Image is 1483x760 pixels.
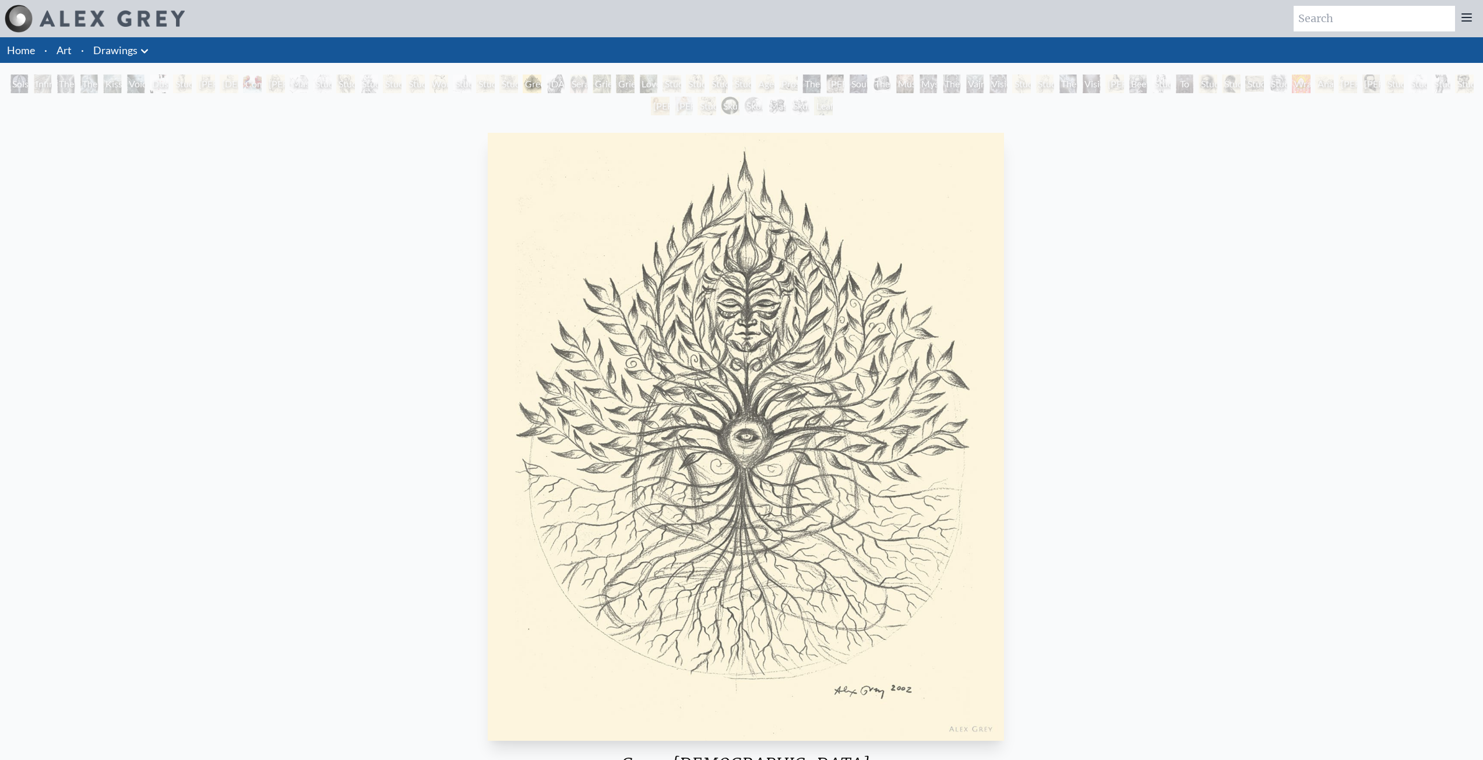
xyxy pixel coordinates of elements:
div: Mystic Eye [919,75,938,93]
div: [PERSON_NAME] [1105,75,1124,93]
div: Study of [PERSON_NAME] Last Judgement [383,75,401,93]
li: · [40,37,52,63]
div: [PERSON_NAME] [826,75,844,93]
div: Study of [PERSON_NAME]’s Sunflowers [499,75,518,93]
div: Study of [PERSON_NAME] Self-Portrait [1269,75,1287,93]
div: Vision Taking Form [989,75,1008,93]
div: Green [DEMOGRAPHIC_DATA] [523,75,541,93]
div: Grieving 1 [593,75,611,93]
div: Study of [PERSON_NAME]’s Crying Woman [DEMOGRAPHIC_DATA] [686,75,704,93]
div: Dusty [150,75,168,93]
div: Skull Fetus [721,97,739,115]
div: Leaf and Tree [814,97,833,115]
li: · [76,37,89,63]
div: Skull Fetus Tondo [791,97,809,115]
div: Study of [PERSON_NAME]’s Potato Eaters [1245,75,1264,93]
div: Solstice Angel [10,75,29,93]
div: Study of [PERSON_NAME] [1152,75,1171,93]
div: Woman [429,75,448,93]
div: Study of [PERSON_NAME]’s Damned Soul [360,75,378,93]
div: [PERSON_NAME] by [PERSON_NAME] by [PERSON_NAME] [196,75,215,93]
div: Comparing Brains [243,75,262,93]
div: Study of Rembrandt Self-Portrait [1222,75,1241,93]
div: [DEMOGRAPHIC_DATA] [220,75,238,93]
div: Seraphic Transport [569,75,588,93]
div: To See or Not to See [1175,75,1194,93]
div: Music of Liberation [896,75,914,93]
div: Study of [PERSON_NAME]’s Crying Woman [DEMOGRAPHIC_DATA] [709,75,728,93]
div: Beethoven [1129,75,1147,93]
div: Study of [PERSON_NAME] Captive [1012,75,1031,93]
div: The First Artists [872,75,891,93]
div: The Medium [80,75,98,93]
div: Study of [PERSON_NAME] The Kiss [1035,75,1054,93]
div: Skull Fetus Study [744,97,763,115]
a: Art [57,42,72,58]
div: Vajra Brush [966,75,984,93]
div: Study of [PERSON_NAME] [PERSON_NAME] [1432,75,1450,93]
div: Study of [PERSON_NAME] [PERSON_NAME] [1408,75,1427,93]
div: Study of [PERSON_NAME]’s Guernica [732,75,751,93]
input: Search [1294,6,1455,31]
div: Aged [DEMOGRAPHIC_DATA] [756,75,774,93]
div: Study of Rembrandt Self-Portrait As [PERSON_NAME] [1199,75,1217,93]
div: Soultrons [849,75,868,93]
div: Study of [PERSON_NAME] [1455,75,1474,93]
div: [PERSON_NAME] [1362,75,1380,93]
div: Study of [PERSON_NAME]’s Third of May [663,75,681,93]
img: Green-Buddha-2002-Alex-Grey-watermarked.jpeg [488,133,1005,741]
div: Kiss of the [MEDICAL_DATA] [103,75,122,93]
div: [PERSON_NAME] [1338,75,1357,93]
a: Home [7,44,35,56]
div: Study of [PERSON_NAME]’s Easel [453,75,471,93]
div: Study of [DEMOGRAPHIC_DATA] Separating Light from Darkness [336,75,355,93]
div: The Gift [1059,75,1077,93]
div: Voice at [PERSON_NAME] [126,75,145,93]
div: Study of [PERSON_NAME] [313,75,332,93]
div: Love Forestalling Death [639,75,658,93]
div: [DATE] [546,75,565,93]
div: Prostration to the Goddess [779,75,798,93]
div: The Transcendental Artist [802,75,821,93]
div: Study of [PERSON_NAME] Portrait of [PERSON_NAME] [406,75,425,93]
div: Vision & Mission [1082,75,1101,93]
a: Drawings [93,42,138,58]
div: The Love Held Between Us [57,75,75,93]
div: Study of [PERSON_NAME]’s The Old Guitarist [698,97,716,115]
div: Study of [PERSON_NAME] The Deposition [1385,75,1404,93]
div: [PERSON_NAME] Pregnant & Reading [651,97,670,115]
div: Infinity Angel [33,75,52,93]
div: Wrathful Guardian [1292,75,1311,93]
div: Study of [PERSON_NAME] [PERSON_NAME] [173,75,192,93]
div: [PERSON_NAME] Pregnant & Sleeping [674,97,693,115]
div: Master of Confusion [767,97,786,115]
div: The Seer [942,75,961,93]
div: Mask of the Face [290,75,308,93]
div: Anatomy Lab [1315,75,1334,93]
div: Grieving 2 (The Flames of Grief are Dark and Deep) [616,75,635,93]
div: [PERSON_NAME] & Child [266,75,285,93]
div: Study of [PERSON_NAME]’s Night Watch [476,75,495,93]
